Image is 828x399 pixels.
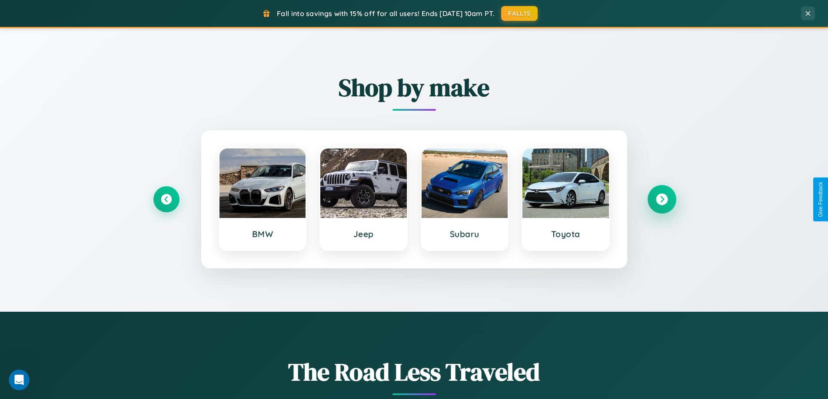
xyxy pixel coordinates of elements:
[9,369,30,390] iframe: Intercom live chat
[531,229,600,239] h3: Toyota
[329,229,398,239] h3: Jeep
[153,355,675,389] h1: The Road Less Traveled
[501,6,538,21] button: FALL15
[228,229,297,239] h3: BMW
[277,9,495,18] span: Fall into savings with 15% off for all users! Ends [DATE] 10am PT.
[153,71,675,104] h2: Shop by make
[430,229,499,239] h3: Subaru
[818,182,824,217] div: Give Feedback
